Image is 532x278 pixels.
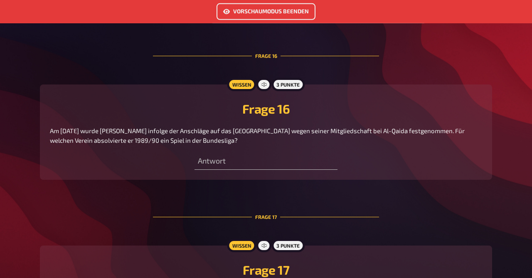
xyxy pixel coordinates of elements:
[217,3,315,20] button: Vorschaumodus beenden
[271,239,305,252] div: 3 Punkte
[271,78,305,91] div: 3 Punkte
[217,9,315,16] a: Vorschaumodus beenden
[227,239,256,252] div: Wissen
[153,32,379,79] div: Frage 16
[153,193,379,241] div: Frage 17
[195,153,337,170] input: Antwort
[50,262,482,277] h2: Frage 17
[50,101,482,116] h2: Frage 16
[227,78,256,91] div: Wissen
[50,127,466,144] span: Am [DATE] wurde [PERSON_NAME] infolge der Anschläge auf das [GEOGRAPHIC_DATA] wegen seiner Mitgli...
